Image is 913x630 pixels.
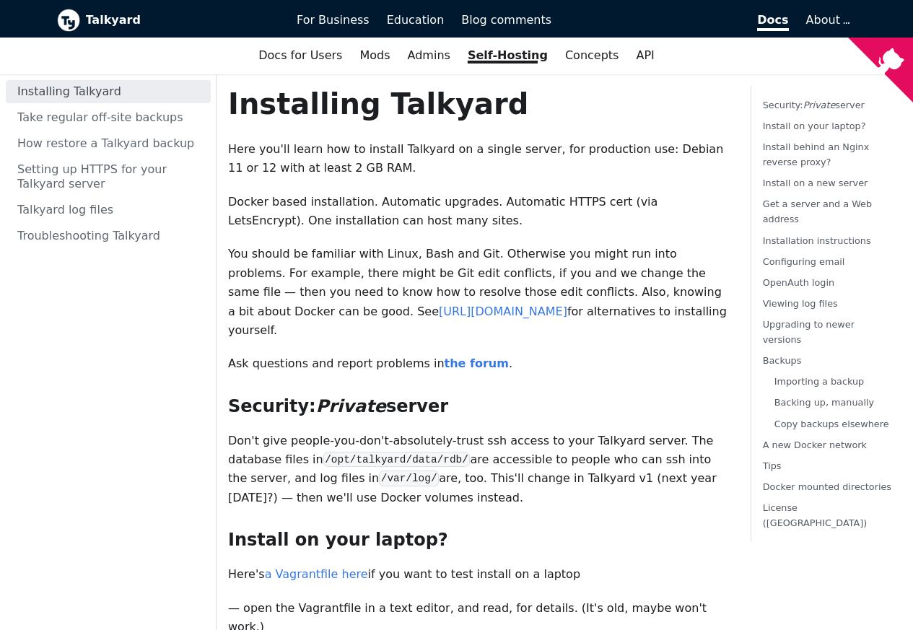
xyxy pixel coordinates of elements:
a: How restore a Talkyard backup [6,132,211,155]
a: API [627,43,663,68]
a: Tips [763,460,782,471]
h3: Install on your laptop? [228,529,728,551]
a: Configuring email [763,256,845,267]
a: Setting up HTTPS for your Talkyard server [6,158,211,196]
code: /opt/talkyard/data/rdb/ [323,452,471,467]
a: Troubleshooting Talkyard [6,224,211,248]
a: Docs for Users [250,43,351,68]
a: Get a server and a Web address [763,199,872,225]
p: Ask questions and report problems in . [228,354,728,373]
a: Install on your laptop? [763,121,866,131]
a: Education [378,8,453,32]
a: OpenAuth login [763,277,834,288]
a: Installing Talkyard [6,80,211,103]
h3: Security: server [228,395,728,417]
span: Docs [757,13,788,31]
b: Talkyard [86,11,277,30]
a: Security:Privateserver [763,100,865,110]
p: Here you'll learn how to install Talkyard on a single server, for production use: Debian 11 or 12... [228,140,728,178]
code: /var/log/ [379,471,439,486]
p: Here's if you want to test install on a laptop [228,565,728,584]
a: Viewing log files [763,298,838,309]
a: the forum [445,356,509,370]
a: A new Docker network [763,439,867,450]
a: Backing up, manually [774,398,874,408]
a: Installation instructions [763,235,871,246]
h1: Installing Talkyard [228,86,728,122]
a: Blog comments [453,8,560,32]
a: Docs [560,8,798,32]
a: Importing a backup [774,377,865,388]
span: Blog comments [461,13,551,27]
a: Talkyard logoTalkyard [57,9,277,32]
a: a Vagrantfile here [265,567,368,581]
a: Admins [399,43,459,68]
a: Copy backups elsewhere [774,419,889,429]
a: Self-Hosting [459,43,556,68]
a: Upgrading to newer versions [763,319,855,345]
span: For Business [297,13,370,27]
a: For Business [288,8,378,32]
a: Install on a new server [763,178,868,188]
a: About [806,13,848,27]
a: Backups [763,355,802,366]
a: Docker mounted directories [763,481,891,492]
a: Mods [351,43,398,68]
a: Concepts [556,43,628,68]
a: [URL][DOMAIN_NAME] [439,305,567,318]
a: Talkyard log files [6,198,211,222]
a: Take regular off-site backups [6,106,211,129]
a: Install behind an Nginx reverse proxy? [763,141,870,167]
p: You should be familiar with Linux, Bash and Git. Otherwise you might run into problems. For examp... [228,245,728,340]
a: License ([GEOGRAPHIC_DATA]) [763,502,868,528]
img: Talkyard logo [57,9,80,32]
p: Docker based installation. Automatic upgrades. Automatic HTTPS cert (via LetsEncrypt). One instal... [228,193,728,231]
p: Don't give people-you-don't-absolutely-trust ssh access to your Talkyard server. The database fil... [228,432,728,508]
span: Education [387,13,445,27]
em: Private [803,100,836,110]
em: Private [316,396,386,416]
